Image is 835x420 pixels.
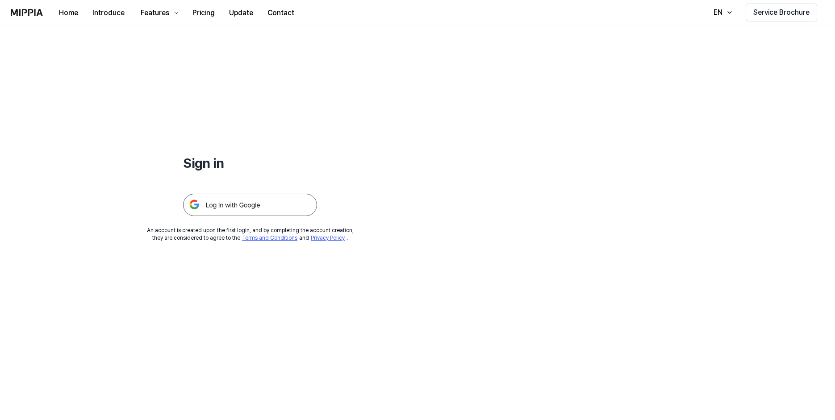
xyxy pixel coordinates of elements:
[132,4,185,22] button: Features
[52,4,85,22] button: Home
[139,8,171,18] div: Features
[222,0,260,25] a: Update
[85,4,132,22] button: Introduce
[242,235,297,241] a: Terms and Conditions
[147,227,354,242] div: An account is created upon the first login, and by completing the account creation, they are cons...
[185,4,222,22] button: Pricing
[11,9,43,16] img: logo
[705,4,739,21] button: EN
[183,154,317,172] h1: Sign in
[311,235,345,241] a: Privacy Policy
[746,4,817,21] button: Service Brochure
[712,7,724,18] div: EN
[222,4,260,22] button: Update
[183,194,317,216] img: 구글 로그인 버튼
[260,4,301,22] button: Contact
